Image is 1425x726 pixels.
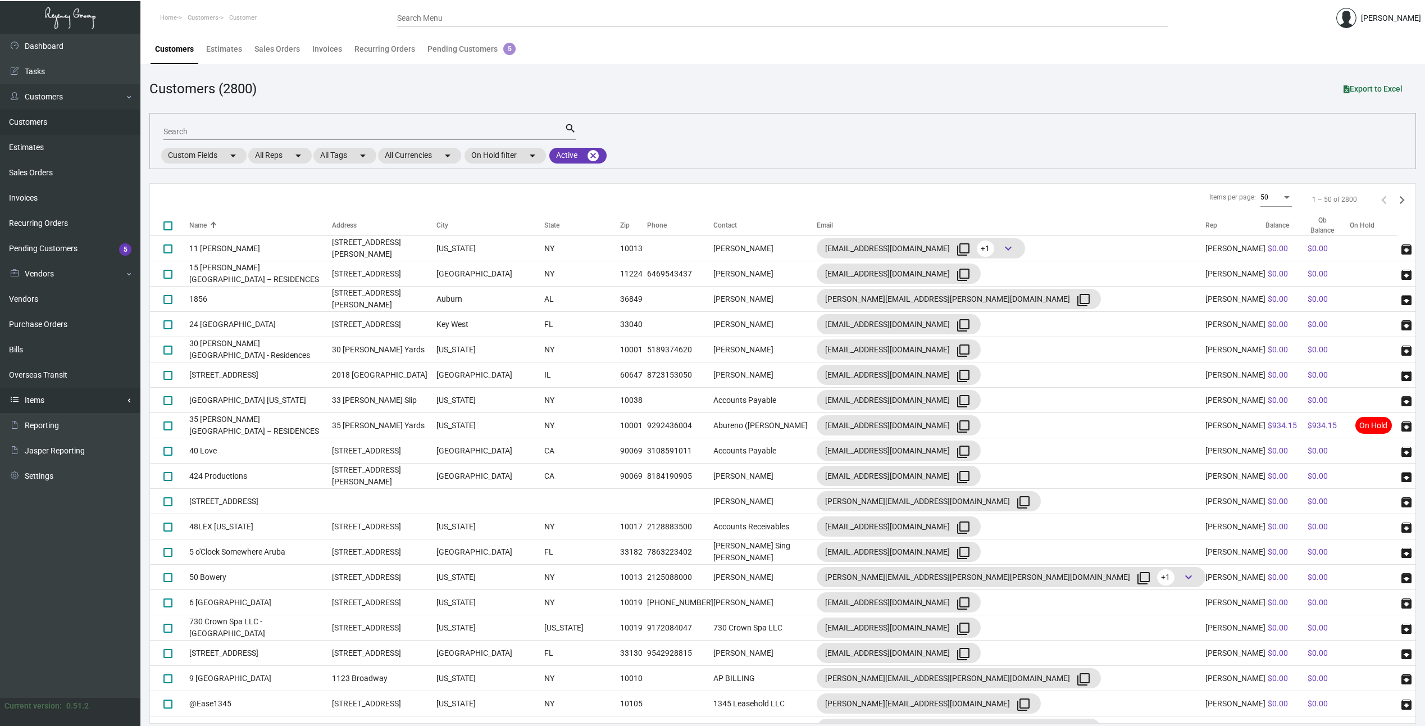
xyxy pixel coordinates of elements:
td: 48LEX [US_STATE] [189,514,332,539]
div: Sales Orders [254,43,300,55]
span: $0.00 [1268,396,1288,405]
td: [PERSON_NAME] [1205,590,1265,615]
td: [PERSON_NAME] [713,464,817,489]
td: [PERSON_NAME] [1205,388,1265,413]
td: [US_STATE] [436,615,544,641]
div: Address [332,220,357,230]
td: 5189374620 [647,337,713,362]
div: Rep [1205,220,1265,230]
td: 33182 [620,539,647,565]
div: Name [189,220,332,230]
td: 10019 [620,590,647,615]
td: [US_STATE] [544,615,620,641]
td: 2128883500 [647,514,713,539]
td: [US_STATE] [436,388,544,413]
td: [PERSON_NAME] [1205,489,1265,514]
mat-icon: filter_none [1077,673,1090,686]
span: archive [1400,268,1413,282]
span: +1 [977,241,994,257]
div: [EMAIL_ADDRESS][DOMAIN_NAME] [825,265,972,283]
td: 8723153050 [647,362,713,388]
td: 1856 [189,287,332,312]
mat-select: Items per page: [1260,194,1292,202]
td: Key West [436,312,544,337]
td: 40 Love [189,438,332,464]
div: [PERSON_NAME][EMAIL_ADDRESS][PERSON_NAME][PERSON_NAME][DOMAIN_NAME] [825,568,1197,586]
button: archive [1397,492,1415,510]
mat-icon: arrow_drop_down [356,149,370,162]
button: archive [1397,695,1415,713]
td: [US_STATE] [436,565,544,590]
td: NY [544,565,620,590]
div: Contact [713,220,817,230]
td: Accounts Payable [713,438,817,464]
td: 50 Bowery [189,565,332,590]
td: [PERSON_NAME] [713,362,817,388]
td: $0.00 [1305,641,1350,666]
button: archive [1397,568,1415,586]
td: [PERSON_NAME] [1205,615,1265,641]
td: 36849 [620,287,647,312]
td: 10013 [620,236,647,261]
td: IL [544,362,620,388]
div: Address [332,220,436,230]
td: 10001 [620,337,647,362]
span: $0.00 [1268,294,1288,303]
div: State [544,220,620,230]
mat-chip: All Currencies [378,148,461,164]
div: Rep [1205,220,1217,230]
td: 1123 Broadway [332,666,436,691]
mat-icon: arrow_drop_down [441,149,454,162]
td: $0.00 [1305,362,1350,388]
mat-icon: filter_none [1017,698,1030,711]
td: 7863223402 [647,539,713,565]
td: [STREET_ADDRESS] [332,312,436,337]
span: archive [1400,496,1413,509]
td: [STREET_ADDRESS] [332,615,436,641]
td: NY [544,261,620,287]
div: 1 – 50 of 2800 [1312,194,1357,205]
span: keyboard_arrow_down [1001,242,1015,255]
td: [STREET_ADDRESS] [189,489,332,514]
td: 11224 [620,261,647,287]
td: 15 [PERSON_NAME][GEOGRAPHIC_DATA] – RESIDENCES [189,261,332,287]
div: Contact [713,220,737,230]
td: NY [544,388,620,413]
td: NY [544,666,620,691]
button: archive [1397,543,1415,561]
div: Name [189,220,207,230]
td: [US_STATE] [436,590,544,615]
td: [PERSON_NAME] [1205,464,1265,489]
div: [EMAIL_ADDRESS][DOMAIN_NAME] [825,366,972,384]
td: [STREET_ADDRESS] [332,261,436,287]
td: $0.00 [1305,615,1350,641]
div: Recurring Orders [354,43,415,55]
td: [US_STATE] [436,413,544,438]
td: [PERSON_NAME] [713,236,817,261]
td: [PERSON_NAME] [713,287,817,312]
div: [EMAIL_ADDRESS][DOMAIN_NAME] [825,619,972,637]
td: [PERSON_NAME] [713,590,817,615]
td: 3108591011 [647,438,713,464]
span: archive [1400,571,1413,585]
div: City [436,220,544,230]
mat-chip: On Hold filter [465,148,546,164]
td: [STREET_ADDRESS][PERSON_NAME] [332,287,436,312]
button: Export to Excel [1335,79,1412,99]
span: archive [1400,369,1413,383]
td: [STREET_ADDRESS] [189,362,332,388]
button: archive [1397,467,1415,485]
td: [PERSON_NAME] [1205,261,1265,287]
td: $0.00 [1305,565,1350,590]
td: CA [544,438,620,464]
td: $0.00 [1305,261,1350,287]
mat-icon: cancel [586,149,600,162]
button: archive [1397,366,1415,384]
mat-icon: filter_none [957,420,970,433]
span: archive [1400,546,1413,560]
div: Zip [620,220,630,230]
button: archive [1397,341,1415,359]
td: 5 o'Clock Somewhere Aruba [189,539,332,565]
td: 30 [PERSON_NAME] Yards [332,337,436,362]
span: archive [1400,394,1413,408]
